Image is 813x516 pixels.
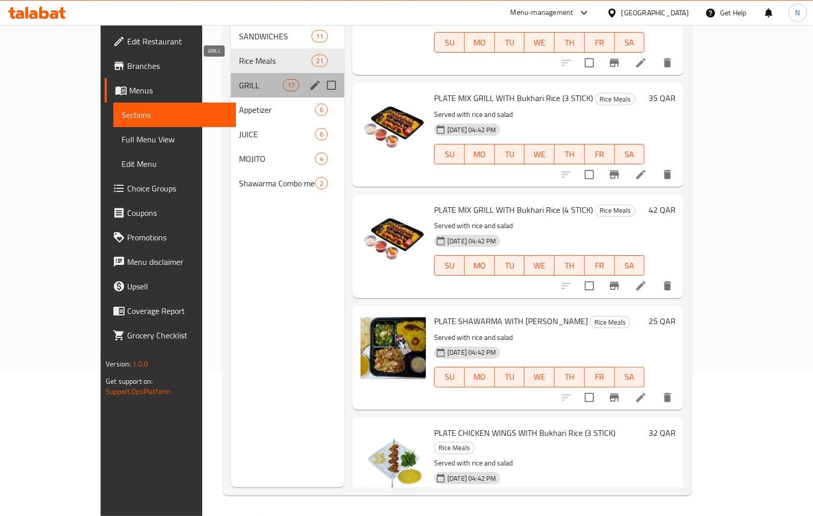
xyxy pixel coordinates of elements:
[495,255,525,276] button: TU
[434,90,593,106] span: PLATE MIX GRILL WITH Bukhari Rice (3 STICK)
[579,387,600,408] span: Select to update
[312,30,328,42] div: items
[283,81,299,90] span: 17
[595,93,635,105] div: Rice Meals
[443,125,500,135] span: [DATE] 04:42 PM
[113,103,236,127] a: Sections
[361,91,426,156] img: PLATE MIX GRILL WITH Bukhari Rice (3 STICK)
[105,54,236,78] a: Branches
[132,357,148,371] span: 1.0.0
[434,367,465,387] button: SU
[361,314,426,379] img: PLATE SHAWARMA WITH Bukhari Rice
[434,32,465,53] button: SU
[649,314,676,328] h6: 25 QAR
[434,425,615,440] span: PLATE CHICKEN WINGS WITH Bukhari Rice (3 STICK)
[469,258,491,273] span: MO
[239,104,315,116] span: Appetizer
[615,367,645,387] button: SA
[555,367,585,387] button: TH
[439,147,461,162] span: SU
[559,147,581,162] span: TH
[655,385,680,410] button: delete
[511,7,573,19] div: Menu-management
[585,367,615,387] button: FR
[239,79,282,91] span: GRILL
[619,35,641,50] span: SA
[316,105,327,115] span: 6
[434,219,644,232] p: Served with rice and salad
[239,55,311,67] span: Rice Meals
[615,32,645,53] button: SA
[524,144,555,164] button: WE
[434,255,465,276] button: SU
[602,385,627,410] button: Branch-specific-item
[105,299,236,323] a: Coverage Report
[231,24,344,48] div: SANDWICHES11
[529,258,551,273] span: WE
[635,280,647,292] a: Edit menu item
[231,122,344,146] div: JUICE6
[113,127,236,152] a: Full Menu View
[529,370,551,384] span: WE
[307,78,323,93] button: edit
[524,255,555,276] button: WE
[361,203,426,268] img: PLATE MIX GRILL WITH Bukhari Rice (4 STICK)
[465,255,495,276] button: MO
[127,305,228,317] span: Coverage Report
[443,348,500,357] span: [DATE] 04:42 PM
[585,144,615,164] button: FR
[795,7,800,18] span: N
[635,168,647,181] a: Edit menu item
[105,78,236,103] a: Menus
[602,51,627,75] button: Branch-specific-item
[559,258,581,273] span: TH
[649,91,676,105] h6: 35 QAR
[231,171,344,195] div: Shawarma Combo meal2
[590,316,630,328] div: Rice Meals
[105,225,236,250] a: Promotions
[239,177,315,189] span: Shawarma Combo meal
[312,56,327,66] span: 21
[579,275,600,297] span: Select to update
[435,442,474,454] span: Rice Meals
[105,323,236,348] a: Grocery Checklist
[655,274,680,298] button: delete
[615,144,645,164] button: SA
[312,32,327,41] span: 11
[595,205,635,217] div: Rice Meals
[129,84,228,96] span: Menus
[443,474,500,483] span: [DATE] 04:42 PM
[465,32,495,53] button: MO
[469,147,491,162] span: MO
[579,164,600,185] span: Select to update
[602,162,627,187] button: Branch-specific-item
[495,144,525,164] button: TU
[524,367,555,387] button: WE
[316,130,327,139] span: 6
[105,201,236,225] a: Coupons
[127,231,228,243] span: Promotions
[529,35,551,50] span: WE
[655,51,680,75] button: delete
[635,391,647,404] a: Edit menu item
[434,144,465,164] button: SU
[113,152,236,176] a: Edit Menu
[239,128,315,140] span: JUICE
[106,375,153,388] span: Get support on:
[555,32,585,53] button: TH
[499,35,521,50] span: TU
[619,147,641,162] span: SA
[316,154,327,164] span: 4
[619,258,641,273] span: SA
[465,367,495,387] button: MO
[469,370,491,384] span: MO
[434,202,593,217] span: PLATE MIX GRILL WITH Bukhari Rice (4 STICK)
[443,236,500,246] span: [DATE] 04:42 PM
[555,255,585,276] button: TH
[559,35,581,50] span: TH
[122,109,228,121] span: Sections
[434,457,644,470] p: Served with rice and salad
[649,203,676,217] h6: 42 QAR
